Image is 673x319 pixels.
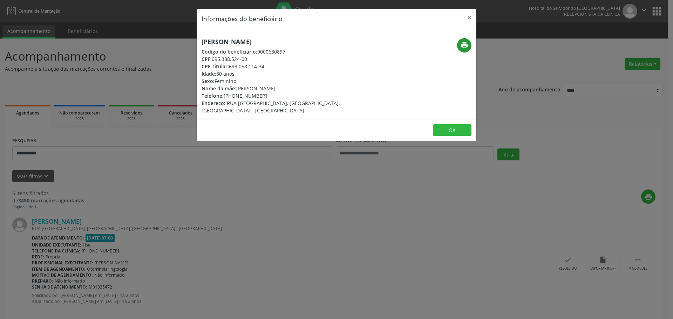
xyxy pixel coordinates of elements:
[202,63,229,70] span: CPF Titular:
[202,70,378,77] div: 80 anos
[202,70,216,77] span: Idade:
[202,38,378,46] h5: [PERSON_NAME]
[457,38,471,53] button: print
[202,100,225,106] span: Endereço:
[202,77,378,85] div: Feminino
[461,41,468,49] i: print
[202,48,257,55] span: Código do beneficiário:
[202,63,378,70] div: 693.058.114-34
[462,9,476,26] button: Close
[202,48,378,55] div: 9000630897
[202,85,378,92] div: [PERSON_NAME]
[202,85,236,92] span: Nome da mãe:
[433,124,471,136] button: OK
[202,55,378,63] div: 095.388.524-00
[202,78,215,84] span: Sexo:
[202,100,340,114] span: RUA [GEOGRAPHIC_DATA], [GEOGRAPHIC_DATA], [GEOGRAPHIC_DATA] - [GEOGRAPHIC_DATA]
[202,92,378,99] div: [PHONE_NUMBER]
[202,14,283,23] h5: Informações do beneficiário
[202,92,224,99] span: Telefone:
[202,56,212,62] span: CPF:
